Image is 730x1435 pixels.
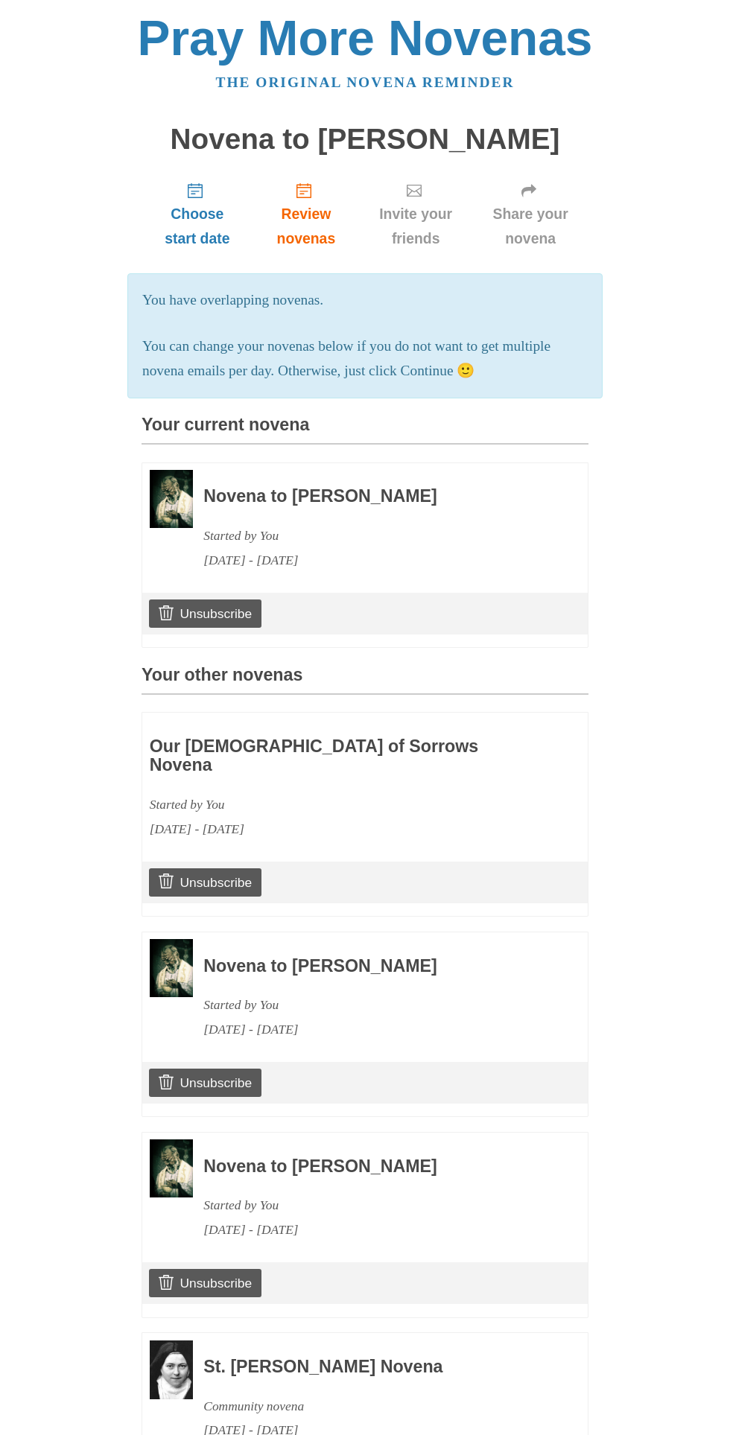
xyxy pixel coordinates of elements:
[203,487,547,506] h3: Novena to [PERSON_NAME]
[142,334,588,384] p: You can change your novenas below if you do not want to get multiple novena emails per day. Other...
[203,1157,547,1177] h3: Novena to [PERSON_NAME]
[203,1017,547,1042] div: [DATE] - [DATE]
[150,939,193,997] img: Novena image
[472,170,588,258] a: Share your novena
[149,868,261,897] a: Unsubscribe
[142,124,588,156] h1: Novena to [PERSON_NAME]
[142,416,588,445] h3: Your current novena
[216,74,515,90] a: The original novena reminder
[268,202,344,251] span: Review novenas
[142,288,588,313] p: You have overlapping novenas.
[149,1269,261,1297] a: Unsubscribe
[150,792,494,817] div: Started by You
[203,1394,547,1419] div: Community novena
[142,170,253,258] a: Choose start date
[149,599,261,628] a: Unsubscribe
[142,666,588,695] h3: Your other novenas
[203,1218,547,1242] div: [DATE] - [DATE]
[359,170,472,258] a: Invite your friends
[149,1069,261,1097] a: Unsubscribe
[150,817,494,841] div: [DATE] - [DATE]
[374,202,457,251] span: Invite your friends
[150,470,193,528] img: Novena image
[203,957,547,976] h3: Novena to [PERSON_NAME]
[203,1193,547,1218] div: Started by You
[203,1358,547,1377] h3: St. [PERSON_NAME] Novena
[203,524,547,548] div: Started by You
[156,202,238,251] span: Choose start date
[150,1139,193,1197] img: Novena image
[253,170,359,258] a: Review novenas
[150,1340,193,1400] img: Novena image
[203,548,547,573] div: [DATE] - [DATE]
[487,202,574,251] span: Share your novena
[203,993,547,1017] div: Started by You
[138,10,593,66] a: Pray More Novenas
[150,737,494,775] h3: Our [DEMOGRAPHIC_DATA] of Sorrows Novena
